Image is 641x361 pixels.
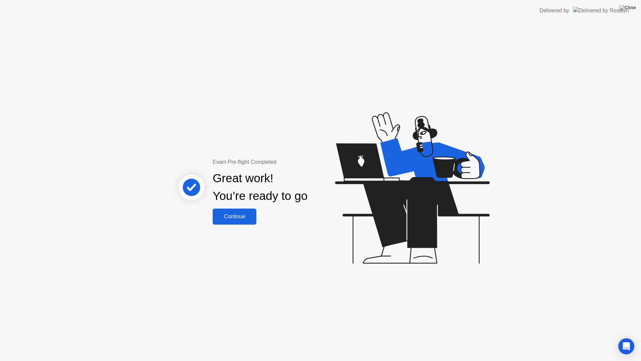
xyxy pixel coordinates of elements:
div: Great work! You’re ready to go [213,169,307,205]
div: Delivered by [540,7,569,15]
div: Continue [215,214,254,220]
img: Delivered by Rosalyn [573,7,629,14]
img: Close [619,5,636,10]
div: Exam Pre-flight Completed [213,158,351,166]
div: Open Intercom Messenger [618,338,634,354]
button: Continue [213,209,256,225]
